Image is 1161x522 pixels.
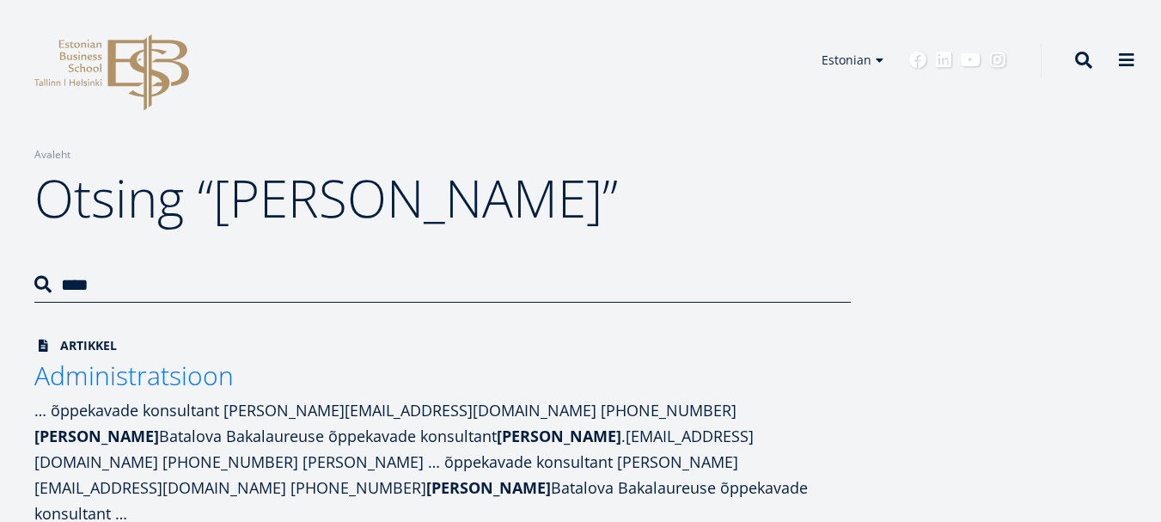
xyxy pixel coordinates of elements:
span: Artikkel [34,337,117,354]
span: Administratsioon [34,358,234,393]
a: Linkedin [935,52,952,69]
strong: [PERSON_NAME] [497,426,621,446]
a: Instagram [989,52,1006,69]
strong: [PERSON_NAME] [426,477,551,498]
h1: Otsing “[PERSON_NAME]” [34,163,851,232]
strong: [PERSON_NAME] [34,426,159,446]
a: Avaleht [34,146,70,163]
a: Facebook [909,52,926,69]
a: Youtube [961,52,981,69]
